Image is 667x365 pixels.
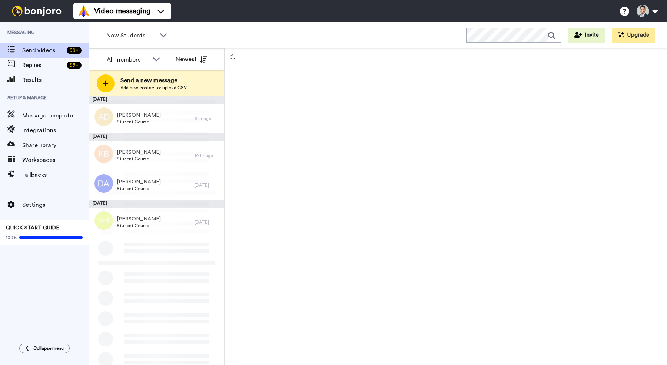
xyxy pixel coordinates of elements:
span: Student Course [117,186,161,192]
span: [PERSON_NAME] [117,149,161,156]
div: [DATE] [89,200,224,208]
span: Integrations [22,126,89,135]
span: Send videos [22,46,64,55]
span: Settings [22,200,89,209]
span: New Students [106,31,156,40]
span: Collapse menu [33,345,64,351]
span: [PERSON_NAME] [117,112,161,119]
div: 8 hr ago [195,116,220,122]
button: Upgrade [612,28,655,43]
span: Fallbacks [22,170,89,179]
span: [PERSON_NAME] [117,215,161,223]
button: Collapse menu [19,344,70,353]
span: QUICK START GUIDE [6,225,59,230]
span: Send a new message [120,76,187,85]
button: Invite [568,28,605,43]
div: [DATE] [195,182,220,188]
div: [DATE] [89,133,224,141]
span: Student Course [117,156,161,162]
div: 99 + [67,62,82,69]
span: Results [22,76,89,84]
div: 19 hr ago [195,153,220,159]
span: Video messaging [94,6,150,16]
span: Share library [22,141,89,150]
div: [DATE] [89,96,224,104]
img: kb.png [94,145,113,163]
div: 99 + [67,47,82,54]
img: da.png [94,174,113,193]
img: ad.png [94,107,113,126]
div: All members [107,55,149,64]
img: vm-color.svg [78,5,90,17]
span: Student Course [117,119,161,125]
div: [DATE] [195,219,220,225]
img: sh.png [94,211,113,230]
span: Add new contact or upload CSV [120,85,187,91]
span: Message template [22,111,89,120]
span: Workspaces [22,156,89,165]
span: Student Course [117,223,161,229]
button: Newest [170,52,213,67]
img: bj-logo-header-white.svg [9,6,64,16]
span: [PERSON_NAME] [117,178,161,186]
span: 100% [6,235,17,240]
span: Replies [22,61,64,70]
